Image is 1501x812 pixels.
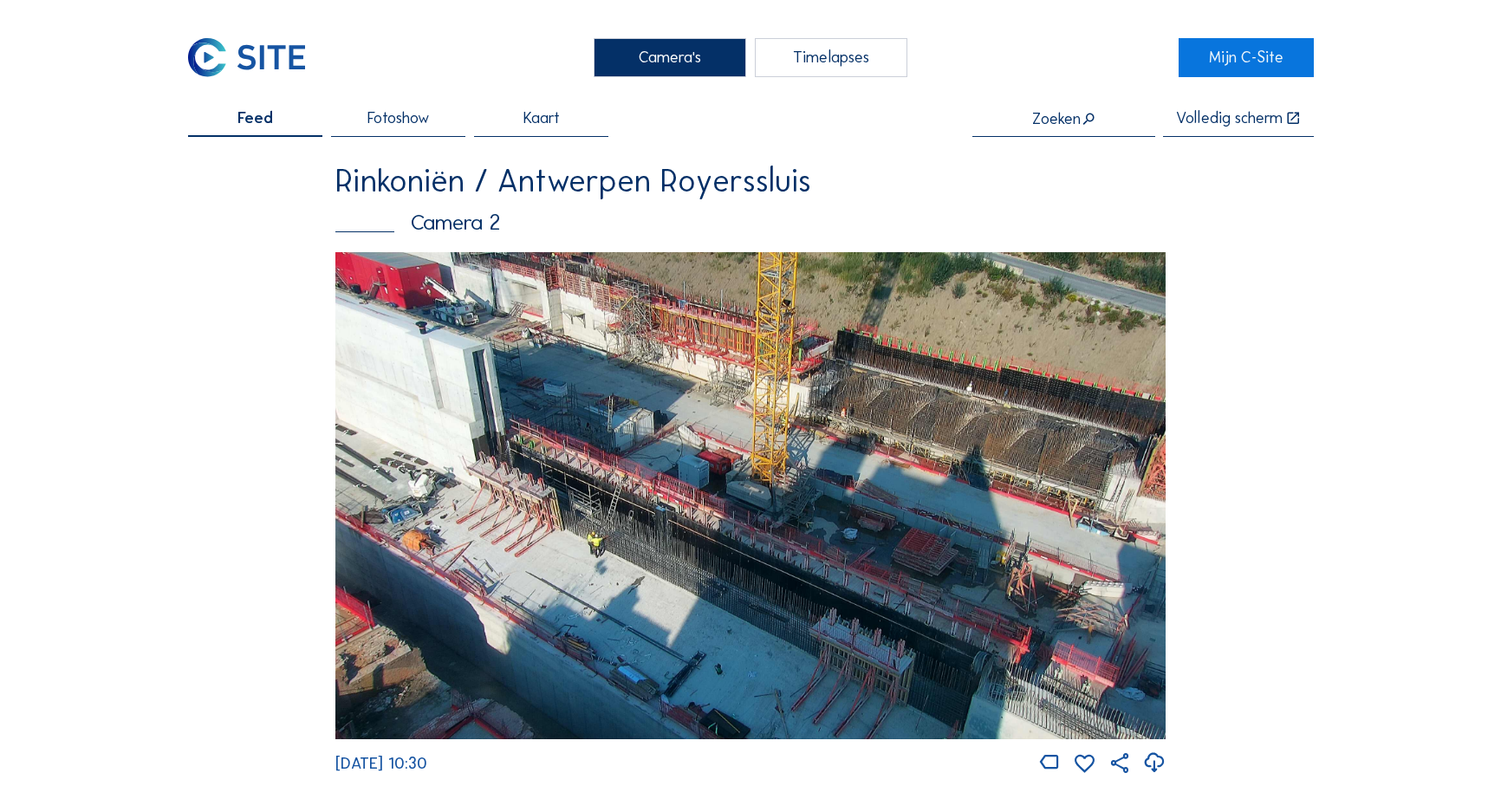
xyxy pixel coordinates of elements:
[1176,110,1283,127] div: Volledig scherm
[335,252,1166,739] img: Image
[523,110,560,126] span: Kaart
[755,38,908,78] div: Timelapses
[335,211,1166,234] div: Camera 2
[188,38,323,78] a: C-SITE Logo
[335,754,427,773] span: [DATE] 10:30
[335,166,1166,198] div: Rinkoniën / Antwerpen Royerssluis
[1179,38,1314,78] a: Mijn C-Site
[367,110,429,126] span: Fotoshow
[237,110,273,126] span: Feed
[594,38,747,78] div: Camera's
[188,38,306,78] img: C-SITE Logo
